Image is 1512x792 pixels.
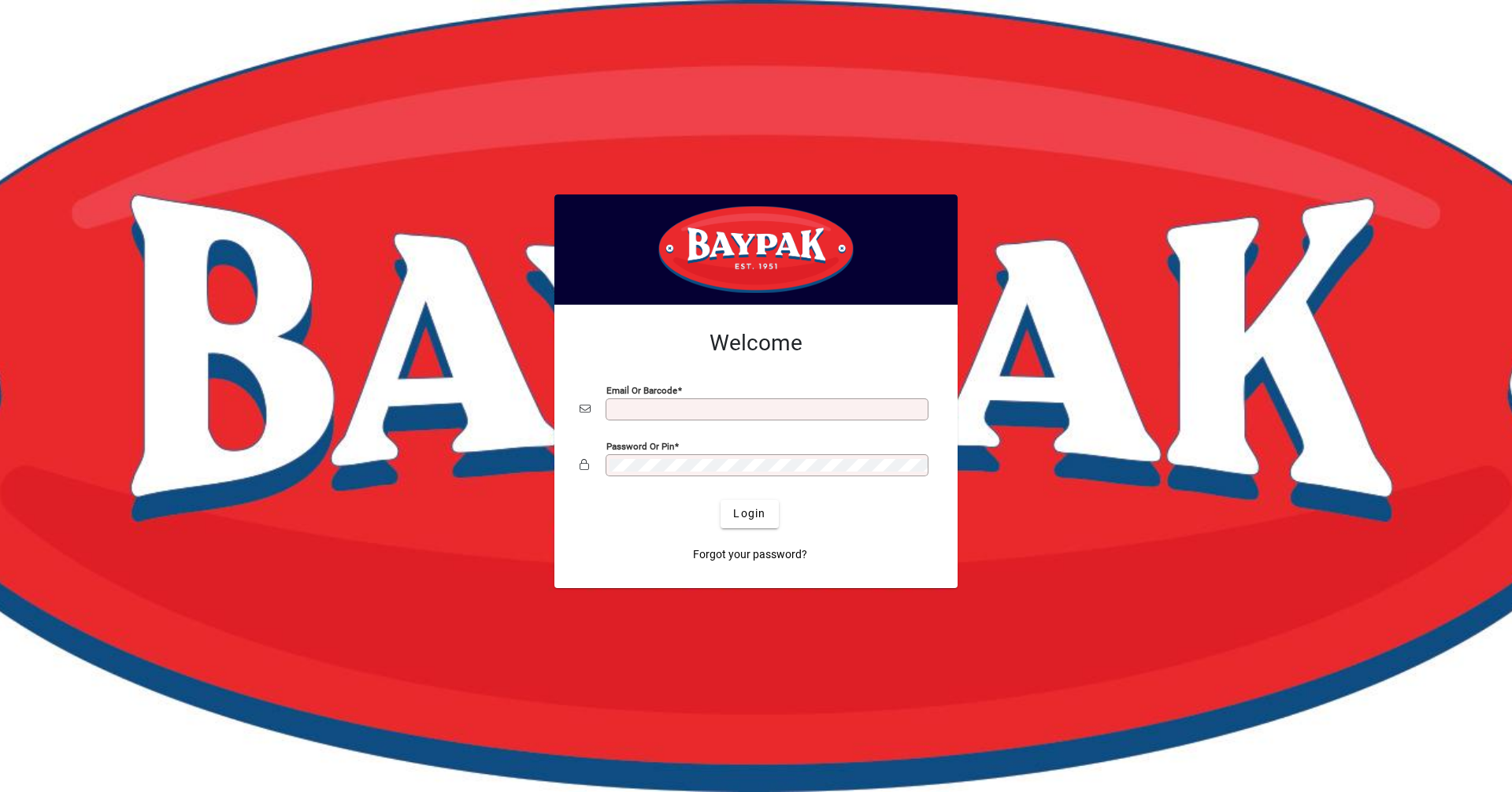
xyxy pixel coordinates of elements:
[733,505,765,522] span: Login
[693,546,807,563] span: Forgot your password?
[606,440,674,451] mat-label: Password or Pin
[606,384,677,395] mat-label: Email or Barcode
[580,330,932,357] h2: Welcome
[687,541,813,569] a: Forgot your password?
[721,500,778,528] button: Login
